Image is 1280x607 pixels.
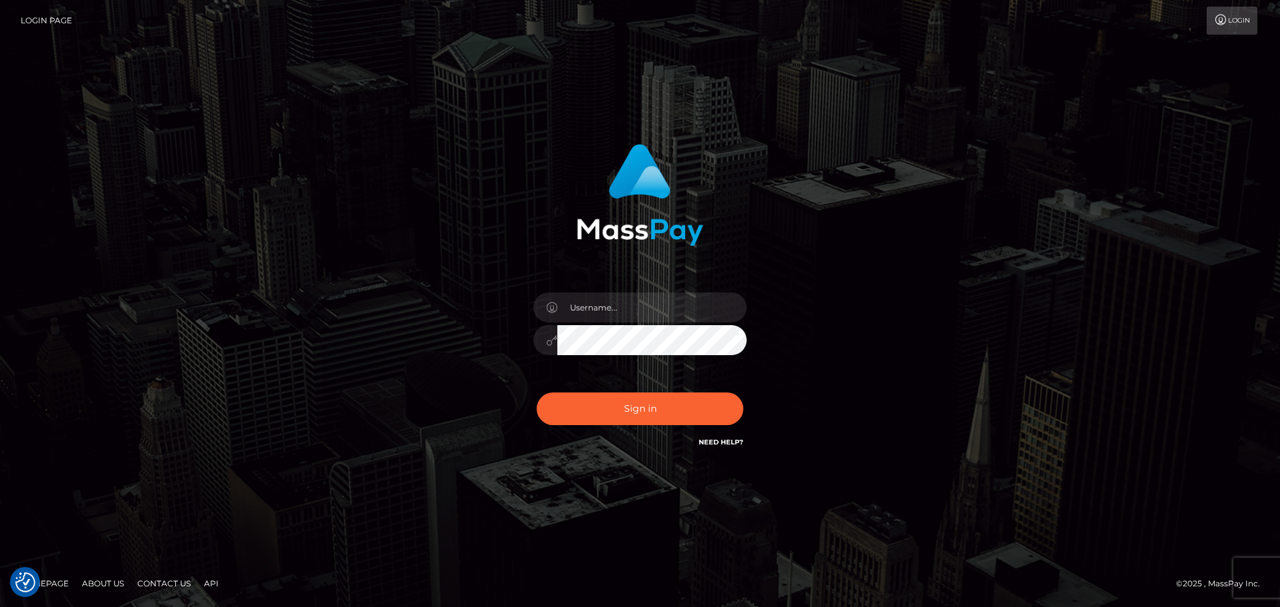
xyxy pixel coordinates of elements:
[15,572,35,592] button: Consent Preferences
[15,572,35,592] img: Revisit consent button
[699,438,743,446] a: Need Help?
[1207,7,1257,35] a: Login
[537,392,743,425] button: Sign in
[77,573,129,594] a: About Us
[15,573,74,594] a: Homepage
[21,7,72,35] a: Login Page
[557,293,747,322] input: Username...
[1176,576,1270,591] div: © 2025 , MassPay Inc.
[577,144,703,246] img: MassPay Login
[199,573,224,594] a: API
[132,573,196,594] a: Contact Us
